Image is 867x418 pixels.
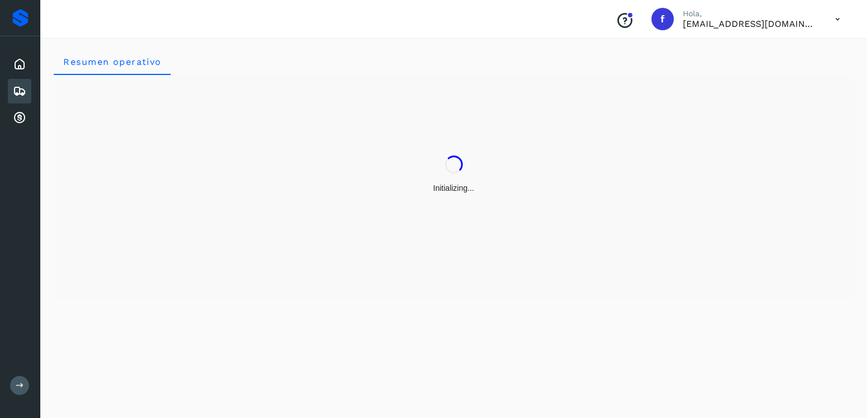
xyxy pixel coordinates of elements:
[683,9,817,18] p: Hola,
[8,79,31,104] div: Embarques
[8,52,31,77] div: Inicio
[8,106,31,130] div: Cuentas por cobrar
[63,57,162,67] span: Resumen operativo
[683,18,817,29] p: facturacion@expresssanjavier.com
